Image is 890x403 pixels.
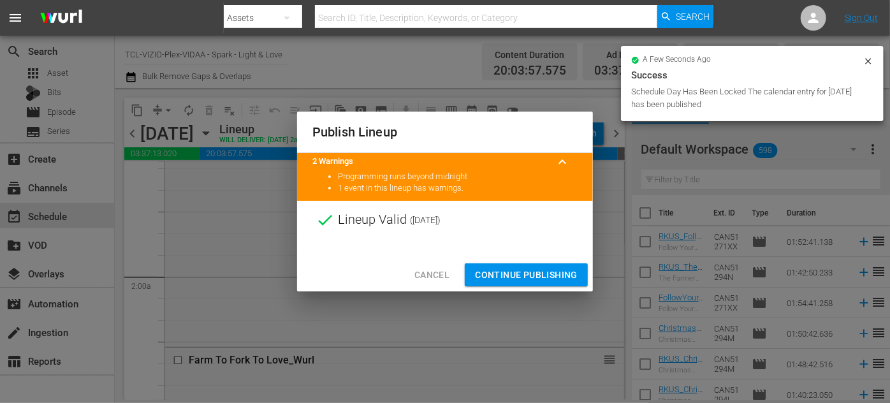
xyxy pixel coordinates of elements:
span: Search [676,5,710,28]
div: Lineup Valid [297,201,593,239]
div: Schedule Day Has Been Locked The calendar entry for [DATE] has been published [631,85,860,111]
div: Success [631,68,873,83]
li: Programming runs beyond midnight [338,171,578,183]
h2: Publish Lineup [312,122,578,142]
span: ( [DATE] ) [410,210,441,230]
span: Continue Publishing [475,267,578,283]
button: keyboard_arrow_up [547,147,578,177]
li: 1 event in this lineup has warnings. [338,182,578,194]
button: Continue Publishing [465,263,588,287]
span: Cancel [414,267,449,283]
a: Sign Out [845,13,878,23]
span: keyboard_arrow_up [555,154,570,170]
button: Cancel [404,263,460,287]
span: a few seconds ago [643,55,711,65]
img: ans4CAIJ8jUAAAAAAAAAAAAAAAAAAAAAAAAgQb4GAAAAAAAAAAAAAAAAAAAAAAAAJMjXAAAAAAAAAAAAAAAAAAAAAAAAgAT5G... [31,3,92,33]
span: menu [8,10,23,26]
title: 2 Warnings [312,156,547,168]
